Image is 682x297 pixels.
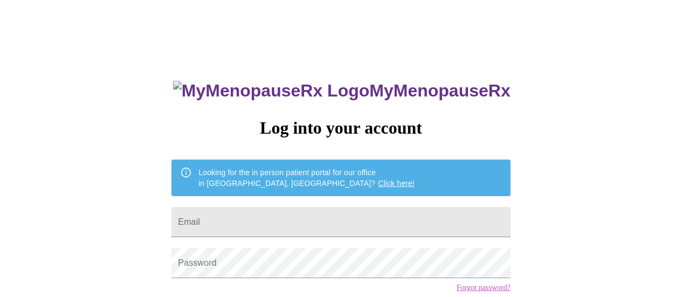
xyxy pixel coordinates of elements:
[173,81,511,101] h3: MyMenopauseRx
[173,81,369,101] img: MyMenopauseRx Logo
[457,284,511,292] a: Forgot password?
[198,163,415,193] div: Looking for the in person patient portal for our office in [GEOGRAPHIC_DATA], [GEOGRAPHIC_DATA]?
[378,179,415,188] a: Click here!
[171,118,510,138] h3: Log into your account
